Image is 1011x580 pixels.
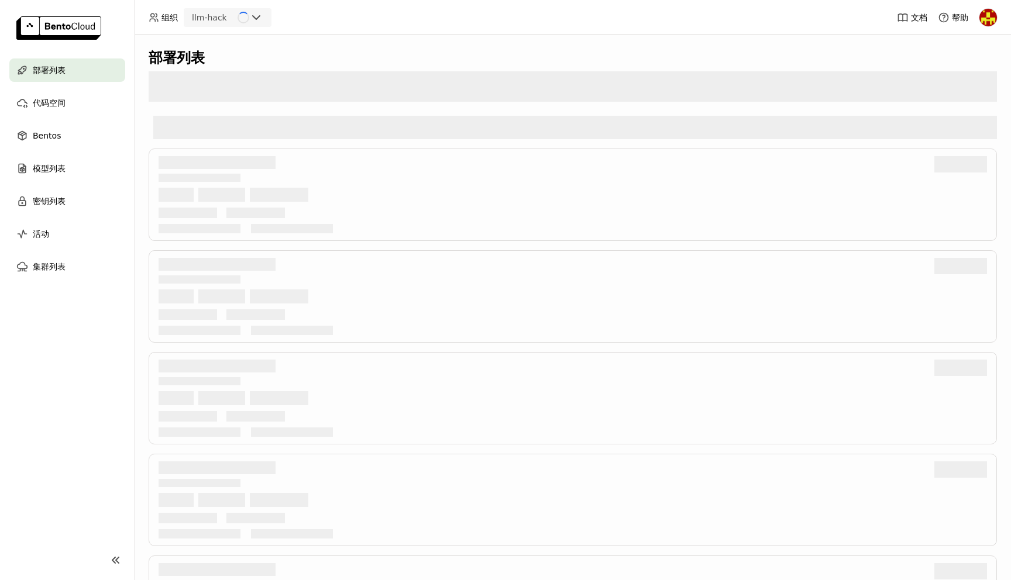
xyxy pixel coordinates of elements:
[897,12,927,23] a: 文档
[33,227,49,241] span: 活动
[911,12,927,23] span: 文档
[33,194,66,208] span: 密钥列表
[161,12,178,23] span: 组织
[228,12,229,24] input: Selected llm-hack.
[192,12,227,23] div: llm-hack
[9,255,125,278] a: 集群列表
[16,16,101,40] img: logo
[33,96,66,110] span: 代码空间
[33,129,61,143] span: Bentos
[9,189,125,213] a: 密钥列表
[33,260,66,274] span: 集群列表
[952,12,968,23] span: 帮助
[33,63,66,77] span: 部署列表
[9,124,125,147] a: Bentos
[9,222,125,246] a: 活动
[938,12,968,23] div: 帮助
[979,9,997,26] img: Jun Gong
[9,157,125,180] a: 模型列表
[149,49,997,67] div: 部署列表
[33,161,66,175] span: 模型列表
